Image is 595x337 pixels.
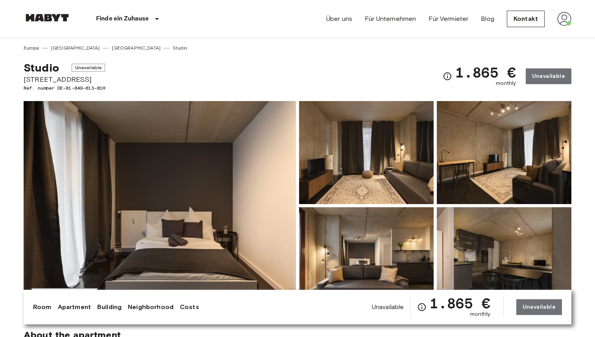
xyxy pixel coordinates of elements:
span: 1.865 € [455,65,516,79]
a: [GEOGRAPHIC_DATA] [51,44,100,52]
a: Über uns [326,14,352,24]
a: [GEOGRAPHIC_DATA] [112,44,161,52]
img: Habyt [24,14,71,22]
img: Picture of unit DE-01-049-013-01H [299,207,434,310]
a: Costs [180,302,199,312]
img: Marketing picture of unit DE-01-049-013-01H [24,101,296,310]
img: Picture of unit DE-01-049-013-01H [299,101,434,204]
img: avatar [557,12,571,26]
span: monthly [496,79,516,87]
img: Picture of unit DE-01-049-013-01H [437,207,571,310]
span: 1.865 € [430,296,491,310]
a: Für Vermieter [429,14,468,24]
span: Studio [24,61,59,74]
a: Blog [481,14,494,24]
svg: Check cost overview for full price breakdown. Please note that discounts apply to new joiners onl... [443,72,452,81]
svg: Check cost overview for full price breakdown. Please note that discounts apply to new joiners onl... [417,302,427,312]
span: Unavailable [72,64,105,72]
button: Show all photos [31,288,98,303]
a: Kontakt [507,11,545,27]
a: Studio [173,44,187,52]
a: Für Unternehmen [365,14,416,24]
img: Picture of unit DE-01-049-013-01H [437,101,571,204]
a: Apartment [58,302,91,312]
span: Unavailable [372,303,404,311]
span: monthly [470,310,491,318]
span: Ref. number DE-01-049-013-01H [24,85,105,92]
a: Europa [24,44,39,52]
a: Building [97,302,122,312]
a: Room [33,302,52,312]
p: Finde ein Zuhause [96,14,149,24]
span: [STREET_ADDRESS] [24,74,105,85]
a: Neighborhood [128,302,174,312]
